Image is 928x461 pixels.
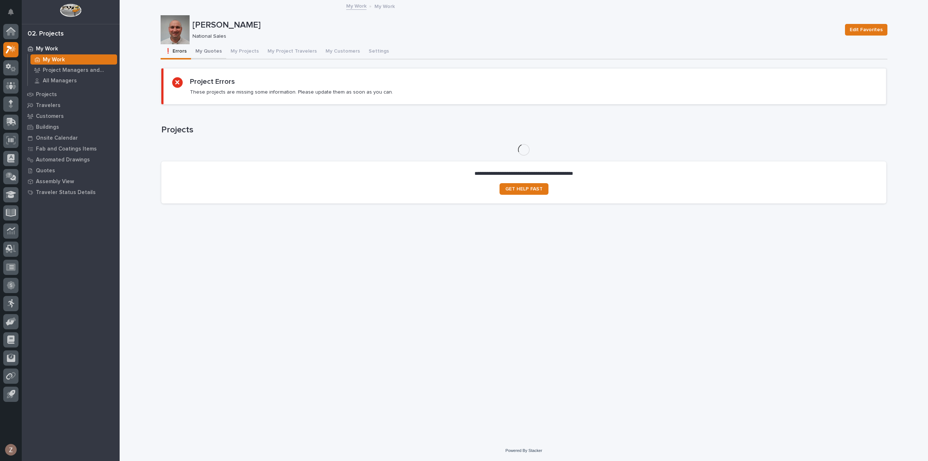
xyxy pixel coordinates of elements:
[22,165,120,176] a: Quotes
[36,102,61,109] p: Travelers
[36,157,90,163] p: Automated Drawings
[36,124,59,131] p: Buildings
[190,77,235,86] h2: Project Errors
[22,143,120,154] a: Fab and Coatings Items
[22,176,120,187] a: Assembly View
[22,187,120,198] a: Traveler Status Details
[36,113,64,120] p: Customers
[346,1,366,10] a: My Work
[22,154,120,165] a: Automated Drawings
[3,4,18,20] button: Notifications
[43,57,65,63] p: My Work
[161,125,886,135] h1: Projects
[22,122,120,132] a: Buildings
[36,178,74,185] p: Assembly View
[161,44,191,59] button: ❗ Errors
[192,20,839,30] p: [PERSON_NAME]
[191,44,226,59] button: My Quotes
[43,78,77,84] p: All Managers
[36,168,55,174] p: Quotes
[28,54,120,65] a: My Work
[3,442,18,457] button: users-avatar
[9,9,18,20] div: Notifications
[36,91,57,98] p: Projects
[500,183,548,195] a: GET HELP FAST
[36,46,58,52] p: My Work
[43,67,114,74] p: Project Managers and Engineers
[845,24,887,36] button: Edit Favorites
[192,33,836,40] p: National Sales
[190,89,393,95] p: These projects are missing some information. Please update them as soon as you can.
[364,44,393,59] button: Settings
[321,44,364,59] button: My Customers
[36,146,97,152] p: Fab and Coatings Items
[22,89,120,100] a: Projects
[850,25,883,34] span: Edit Favorites
[226,44,263,59] button: My Projects
[263,44,321,59] button: My Project Travelers
[22,132,120,143] a: Onsite Calendar
[22,43,120,54] a: My Work
[28,75,120,86] a: All Managers
[22,100,120,111] a: Travelers
[60,4,81,17] img: Workspace Logo
[505,186,543,192] span: GET HELP FAST
[36,189,96,196] p: Traveler Status Details
[22,111,120,122] a: Customers
[505,448,542,453] a: Powered By Stacker
[28,65,120,75] a: Project Managers and Engineers
[374,2,395,10] p: My Work
[36,135,78,141] p: Onsite Calendar
[28,30,64,38] div: 02. Projects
